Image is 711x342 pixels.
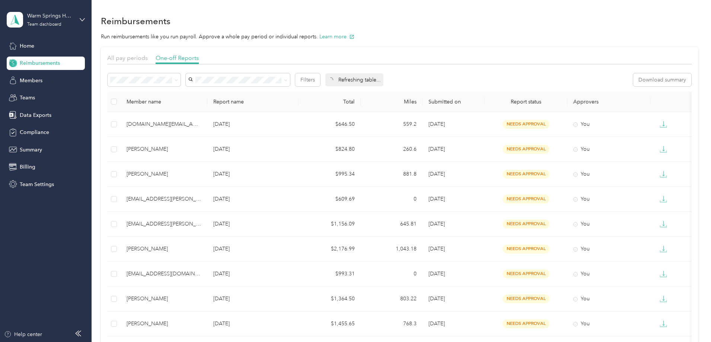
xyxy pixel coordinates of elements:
[503,294,549,303] span: needs approval
[367,99,417,105] div: Miles
[127,320,201,328] div: [PERSON_NAME]
[503,319,549,328] span: needs approval
[428,320,445,327] span: [DATE]
[295,73,320,86] button: Filters
[573,295,644,303] div: You
[213,170,293,178] p: [DATE]
[428,221,445,227] span: [DATE]
[213,120,293,128] p: [DATE]
[27,22,61,27] div: Team dashboard
[299,287,361,311] td: $1,364.50
[428,146,445,152] span: [DATE]
[299,187,361,212] td: $609.69
[127,120,201,128] div: [DOMAIN_NAME][EMAIL_ADDRESS][DOMAIN_NAME]
[669,300,711,342] iframe: Everlance-gr Chat Button Frame
[573,270,644,278] div: You
[361,262,423,287] td: 0
[428,196,445,202] span: [DATE]
[127,270,201,278] div: [EMAIL_ADDRESS][DOMAIN_NAME]
[361,212,423,237] td: 645.81
[213,145,293,153] p: [DATE]
[361,311,423,336] td: 768.3
[213,295,293,303] p: [DATE]
[503,244,549,253] span: needs approval
[299,137,361,162] td: $824.80
[20,77,42,84] span: Members
[127,245,201,253] div: [PERSON_NAME]
[213,195,293,203] p: [DATE]
[299,262,361,287] td: $993.31
[127,99,201,105] div: Member name
[4,330,42,338] button: Help center
[101,33,698,41] p: Run reimbursements like you run payroll. Approve a whole pay period or individual reports.
[428,295,445,302] span: [DATE]
[20,128,49,136] span: Compliance
[573,120,644,128] div: You
[156,54,199,61] span: One-off Reports
[319,33,354,41] button: Learn more
[361,112,423,137] td: 559.2
[325,73,383,86] div: Refreshing table...
[20,42,34,50] span: Home
[428,121,445,127] span: [DATE]
[127,295,201,303] div: [PERSON_NAME]
[428,246,445,252] span: [DATE]
[127,170,201,178] div: [PERSON_NAME]
[423,92,485,112] th: Submitted on
[20,94,35,102] span: Teams
[101,17,170,25] h1: Reimbursements
[20,111,51,119] span: Data Exports
[633,73,691,86] button: Download summary
[20,59,60,67] span: Reimbursements
[361,162,423,187] td: 881.8
[299,162,361,187] td: $995.34
[428,171,445,177] span: [DATE]
[573,145,644,153] div: You
[503,145,549,153] span: needs approval
[361,287,423,311] td: 803.22
[20,163,35,171] span: Billing
[107,54,148,61] span: All pay periods
[305,99,355,105] div: Total
[503,120,549,128] span: needs approval
[299,112,361,137] td: $646.50
[127,220,201,228] div: [EMAIL_ADDRESS][PERSON_NAME][DOMAIN_NAME]
[121,92,207,112] th: Member name
[213,320,293,328] p: [DATE]
[361,137,423,162] td: 260.6
[27,12,74,20] div: Warm Springs Home Health Inc
[299,237,361,262] td: $2,176.99
[213,220,293,228] p: [DATE]
[503,269,549,278] span: needs approval
[503,195,549,203] span: needs approval
[428,271,445,277] span: [DATE]
[361,187,423,212] td: 0
[503,220,549,228] span: needs approval
[127,145,201,153] div: [PERSON_NAME]
[127,195,201,203] div: [EMAIL_ADDRESS][PERSON_NAME][DOMAIN_NAME]
[299,212,361,237] td: $1,156.09
[573,220,644,228] div: You
[361,237,423,262] td: 1,043.18
[573,195,644,203] div: You
[573,170,644,178] div: You
[299,311,361,336] td: $1,455.65
[567,92,650,112] th: Approvers
[503,170,549,178] span: needs approval
[213,270,293,278] p: [DATE]
[213,245,293,253] p: [DATE]
[20,180,54,188] span: Team Settings
[20,146,42,154] span: Summary
[207,92,299,112] th: Report name
[573,245,644,253] div: You
[491,99,561,105] span: Report status
[573,320,644,328] div: You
